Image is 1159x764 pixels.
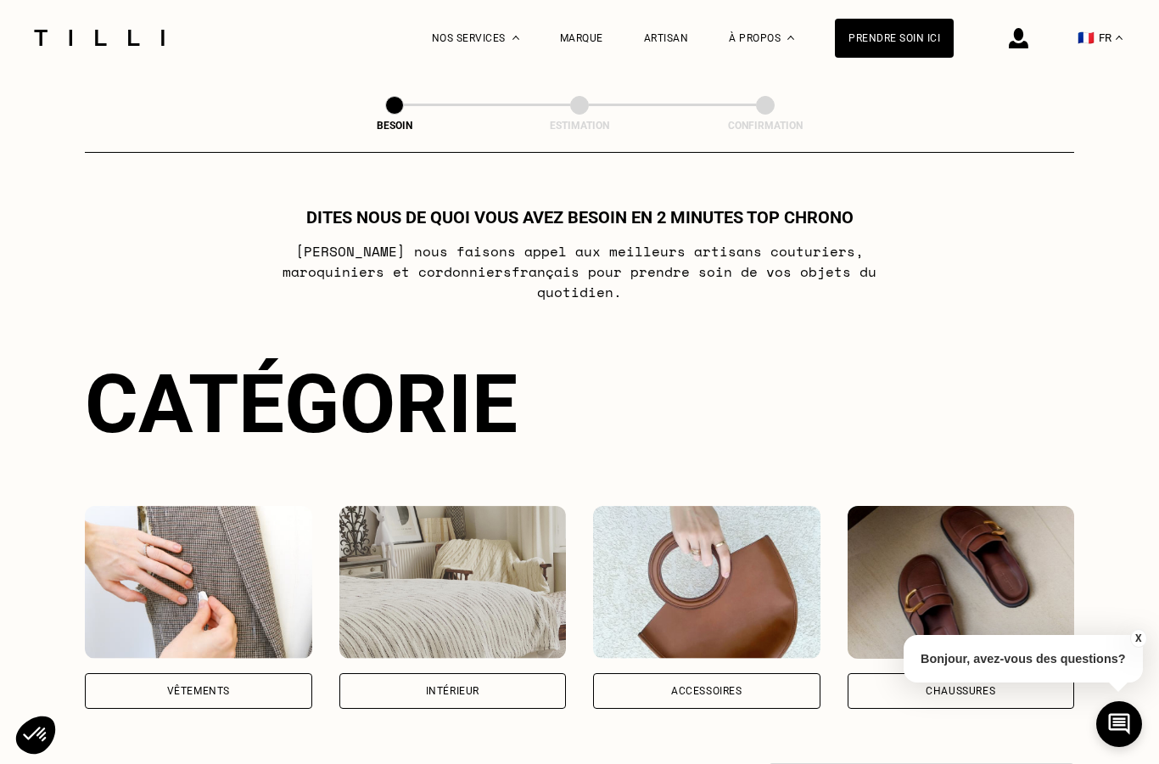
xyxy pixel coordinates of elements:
div: Confirmation [680,120,850,132]
button: X [1129,629,1146,648]
a: Prendre soin ici [835,19,954,58]
div: Accessoires [671,686,742,696]
div: Catégorie [85,357,1074,452]
p: Bonjour, avez-vous des questions? [904,635,1143,683]
div: Vêtements [167,686,230,696]
img: Logo du service de couturière Tilli [28,30,171,46]
div: Besoin [310,120,479,132]
img: Intérieur [339,506,567,659]
div: Chaussures [926,686,995,696]
div: Estimation [495,120,664,132]
span: 🇫🇷 [1078,30,1095,46]
img: Menu déroulant [512,36,519,40]
img: Accessoires [593,506,820,659]
img: Menu déroulant à propos [787,36,794,40]
p: [PERSON_NAME] nous faisons appel aux meilleurs artisans couturiers , maroquiniers et cordonniers ... [244,241,916,302]
a: Marque [560,32,603,44]
img: menu déroulant [1116,36,1123,40]
img: Chaussures [848,506,1075,659]
a: Artisan [644,32,689,44]
div: Intérieur [426,686,479,696]
img: Vêtements [85,506,312,659]
img: icône connexion [1009,28,1028,48]
h1: Dites nous de quoi vous avez besoin en 2 minutes top chrono [306,207,854,228]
